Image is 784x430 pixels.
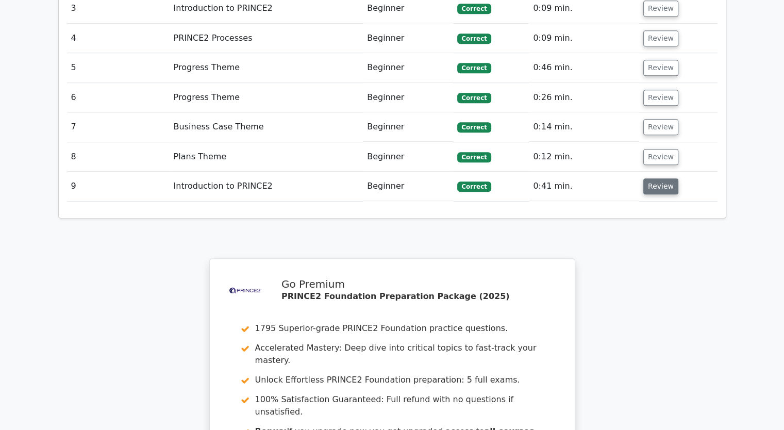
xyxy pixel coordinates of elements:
td: Beginner [363,142,453,172]
td: Introduction to PRINCE2 [170,172,363,201]
td: 6 [67,83,170,112]
button: Review [643,30,678,46]
button: Review [643,119,678,135]
td: Progress Theme [170,53,363,82]
td: Beginner [363,53,453,82]
td: PRINCE2 Processes [170,24,363,53]
td: 4 [67,24,170,53]
td: 7 [67,112,170,142]
span: Correct [457,34,491,44]
span: Correct [457,122,491,133]
td: 9 [67,172,170,201]
td: 0:09 min. [529,24,639,53]
td: 5 [67,53,170,82]
td: Beginner [363,172,453,201]
td: Beginner [363,112,453,142]
button: Review [643,60,678,76]
span: Correct [457,181,491,192]
td: Beginner [363,83,453,112]
span: Correct [457,93,491,103]
td: Progress Theme [170,83,363,112]
td: 0:12 min. [529,142,639,172]
td: 0:14 min. [529,112,639,142]
td: 0:26 min. [529,83,639,112]
span: Correct [457,152,491,162]
td: 0:46 min. [529,53,639,82]
span: Correct [457,4,491,14]
button: Review [643,149,678,165]
button: Review [643,90,678,106]
td: 8 [67,142,170,172]
td: Plans Theme [170,142,363,172]
td: Business Case Theme [170,112,363,142]
button: Review [643,1,678,16]
button: Review [643,178,678,194]
span: Correct [457,63,491,73]
td: Beginner [363,24,453,53]
td: 0:41 min. [529,172,639,201]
